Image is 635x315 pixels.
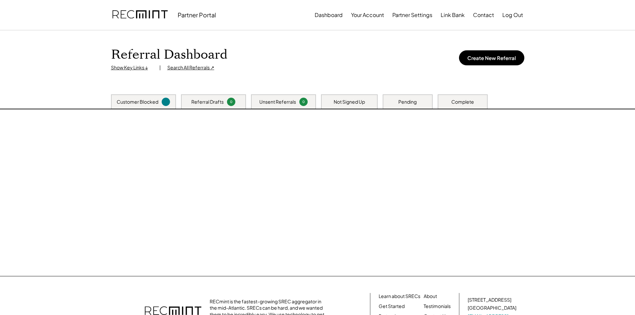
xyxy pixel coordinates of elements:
[451,99,474,105] div: Complete
[424,293,437,300] a: About
[167,64,214,71] div: Search All Referrals ↗
[159,64,161,71] div: |
[300,99,307,104] div: 0
[259,99,296,105] div: Unsent Referrals
[398,99,417,105] div: Pending
[424,303,451,310] a: Testimonials
[117,99,158,105] div: Customer Blocked
[468,297,511,303] div: [STREET_ADDRESS]
[315,8,343,22] button: Dashboard
[228,99,234,104] div: 0
[473,8,494,22] button: Contact
[379,303,405,310] a: Get Started
[178,11,216,19] div: Partner Portal
[334,99,365,105] div: Not Signed Up
[379,293,420,300] a: Learn about SRECs
[191,99,224,105] div: Referral Drafts
[459,50,524,65] button: Create New Referral
[351,8,384,22] button: Your Account
[111,47,227,63] h1: Referral Dashboard
[468,305,516,311] div: [GEOGRAPHIC_DATA]
[441,8,465,22] button: Link Bank
[112,4,168,26] img: recmint-logotype%403x.png
[502,8,523,22] button: Log Out
[111,64,153,71] div: Show Key Links ↓
[392,8,432,22] button: Partner Settings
